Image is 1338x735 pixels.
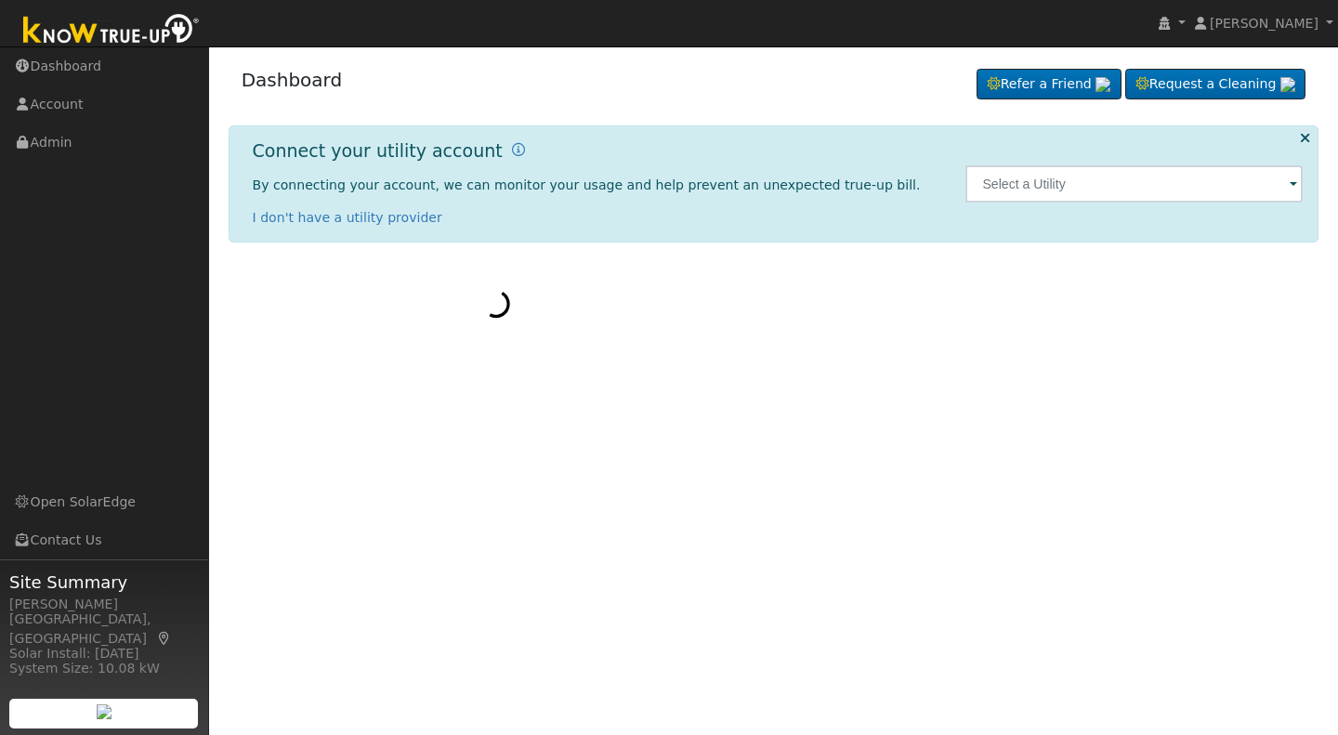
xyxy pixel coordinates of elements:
a: Dashboard [242,69,343,91]
h1: Connect your utility account [253,140,503,162]
img: retrieve [1280,77,1295,92]
input: Select a Utility [965,165,1303,203]
img: retrieve [1095,77,1110,92]
span: By connecting your account, we can monitor your usage and help prevent an unexpected true-up bill. [253,177,921,192]
a: Request a Cleaning [1125,69,1305,100]
span: Site Summary [9,570,199,595]
a: Map [156,631,173,646]
img: Know True-Up [14,10,209,52]
div: System Size: 10.08 kW [9,659,199,678]
div: [GEOGRAPHIC_DATA], [GEOGRAPHIC_DATA] [9,610,199,649]
div: Solar Install: [DATE] [9,644,199,663]
img: retrieve [97,704,111,719]
div: [PERSON_NAME] [9,595,199,614]
a: Refer a Friend [977,69,1122,100]
span: [PERSON_NAME] [1210,16,1318,31]
a: I don't have a utility provider [253,210,442,225]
